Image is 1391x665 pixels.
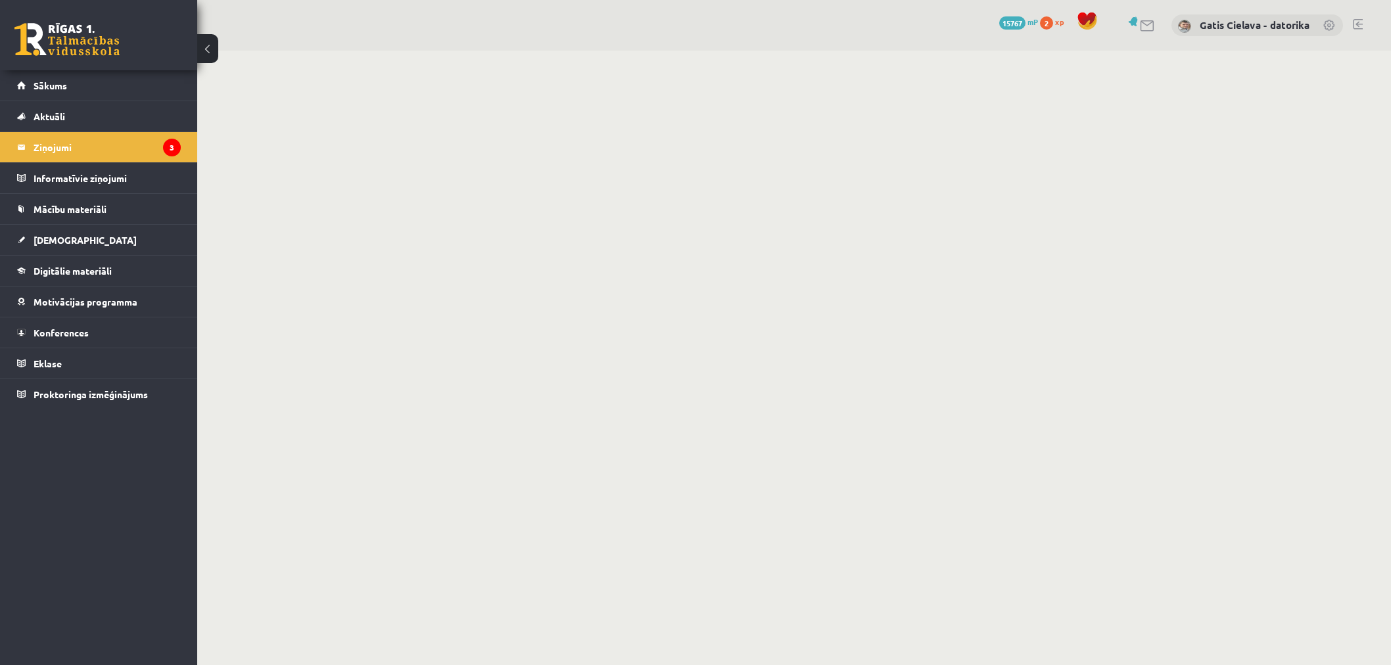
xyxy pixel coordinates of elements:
a: Informatīvie ziņojumi [17,163,181,193]
a: Gatis Cielava - datorika [1200,18,1309,32]
span: Sākums [34,80,67,91]
a: Aktuāli [17,101,181,131]
span: Motivācijas programma [34,296,137,308]
a: Proktoringa izmēģinājums [17,379,181,409]
a: Digitālie materiāli [17,256,181,286]
span: Proktoringa izmēģinājums [34,388,148,400]
a: Konferences [17,317,181,348]
img: Gatis Cielava - datorika [1178,20,1191,33]
span: 15767 [999,16,1026,30]
span: Mācību materiāli [34,203,106,215]
span: Eklase [34,357,62,369]
span: [DEMOGRAPHIC_DATA] [34,234,137,246]
i: 3 [163,139,181,156]
span: xp [1055,16,1064,27]
a: Mācību materiāli [17,194,181,224]
a: Rīgas 1. Tālmācības vidusskola [14,23,120,56]
span: Aktuāli [34,110,65,122]
span: 2 [1040,16,1053,30]
a: 15767 mP [999,16,1038,27]
span: mP [1027,16,1038,27]
a: Eklase [17,348,181,378]
a: Sākums [17,70,181,101]
legend: Ziņojumi [34,132,181,162]
a: [DEMOGRAPHIC_DATA] [17,225,181,255]
legend: Informatīvie ziņojumi [34,163,181,193]
span: Digitālie materiāli [34,265,112,277]
a: Motivācijas programma [17,287,181,317]
span: Konferences [34,327,89,338]
a: 2 xp [1040,16,1070,27]
a: Ziņojumi3 [17,132,181,162]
